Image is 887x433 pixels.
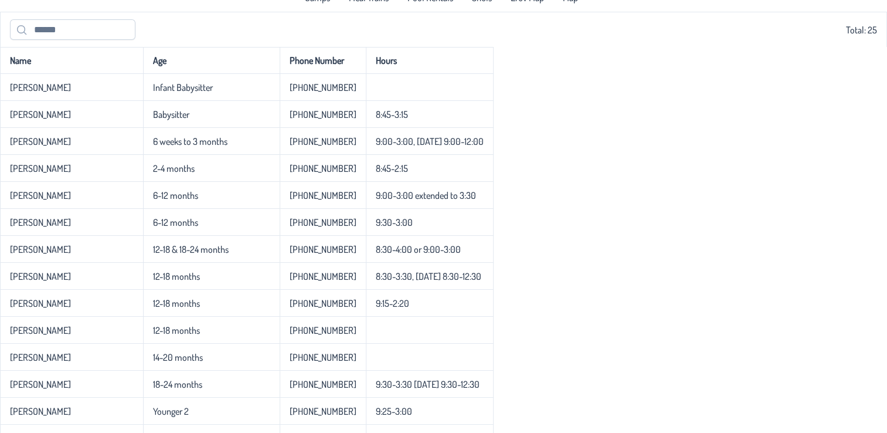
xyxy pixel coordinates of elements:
[290,82,356,93] p-celleditor: [PHONE_NUMBER]
[376,109,408,120] p-celleditor: 8:45-3:15
[143,47,280,74] th: Age
[153,82,213,93] p-celleditor: Infant Babysitter
[366,47,494,74] th: Hours
[290,216,356,228] p-celleditor: [PHONE_NUMBER]
[376,378,480,390] p-celleditor: 9:30-3:30 [DATE] 9:30-12:30
[10,190,71,201] p-celleditor: [PERSON_NAME]
[10,19,877,40] div: Total: 25
[10,297,71,309] p-celleditor: [PERSON_NAME]
[376,297,409,309] p-celleditor: 9:15-2:20
[10,351,71,363] p-celleditor: [PERSON_NAME]
[280,47,366,74] th: Phone Number
[376,270,481,282] p-celleditor: 8:30-3:30, [DATE] 8:30-12:30
[290,270,356,282] p-celleditor: [PHONE_NUMBER]
[153,109,189,120] p-celleditor: Babysitter
[290,243,356,255] p-celleditor: [PHONE_NUMBER]
[153,405,189,417] p-celleditor: Younger 2
[376,190,476,201] p-celleditor: 9:00-3:00 extended to 3:30
[290,136,356,147] p-celleditor: [PHONE_NUMBER]
[290,351,356,363] p-celleditor: [PHONE_NUMBER]
[376,216,413,228] p-celleditor: 9:30-3:00
[10,136,71,147] p-celleditor: [PERSON_NAME]
[290,297,356,309] p-celleditor: [PHONE_NUMBER]
[153,136,227,147] p-celleditor: 6 weeks to 3 months
[290,405,356,417] p-celleditor: [PHONE_NUMBER]
[10,109,71,120] p-celleditor: [PERSON_NAME]
[10,378,71,390] p-celleditor: [PERSON_NAME]
[290,324,356,336] p-celleditor: [PHONE_NUMBER]
[10,324,71,336] p-celleditor: [PERSON_NAME]
[10,82,71,93] p-celleditor: [PERSON_NAME]
[153,351,203,363] p-celleditor: 14-20 months
[153,190,198,201] p-celleditor: 6-12 months
[10,270,71,282] p-celleditor: [PERSON_NAME]
[290,190,356,201] p-celleditor: [PHONE_NUMBER]
[10,216,71,228] p-celleditor: [PERSON_NAME]
[153,378,202,390] p-celleditor: 18-24 months
[376,136,484,147] p-celleditor: 9:00-3:00, [DATE] 9:00-12:00
[10,243,71,255] p-celleditor: [PERSON_NAME]
[153,216,198,228] p-celleditor: 6-12 months
[290,378,356,390] p-celleditor: [PHONE_NUMBER]
[376,243,461,255] p-celleditor: 8:30-4:00 or 9:00-3:00
[10,163,71,174] p-celleditor: [PERSON_NAME]
[376,163,408,174] p-celleditor: 8:45-2:15
[153,324,200,336] p-celleditor: 12-18 months
[153,163,195,174] p-celleditor: 2-4 months
[290,109,356,120] p-celleditor: [PHONE_NUMBER]
[376,405,412,417] p-celleditor: 9:25-3:00
[153,243,229,255] p-celleditor: 12-18 & 18-24 months
[153,270,200,282] p-celleditor: 12-18 months
[153,297,200,309] p-celleditor: 12-18 months
[10,405,71,417] p-celleditor: [PERSON_NAME]
[290,163,356,174] p-celleditor: [PHONE_NUMBER]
